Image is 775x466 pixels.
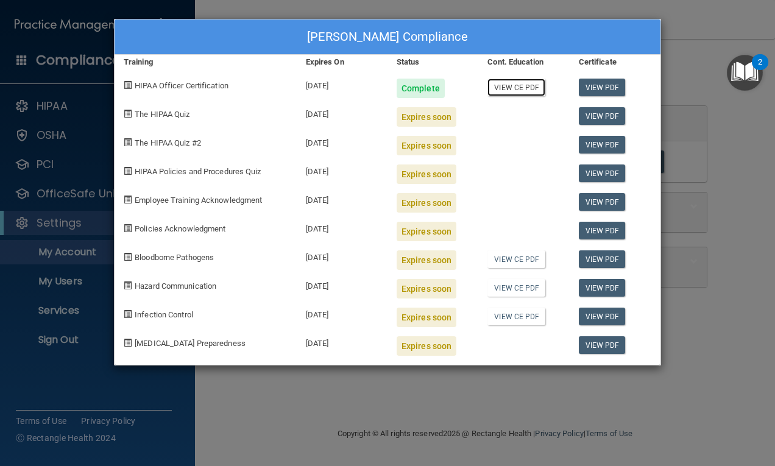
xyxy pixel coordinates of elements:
[727,55,763,91] button: Open Resource Center, 2 new notifications
[579,222,626,239] a: View PDF
[579,308,626,325] a: View PDF
[135,253,214,262] span: Bloodborne Pathogens
[579,193,626,211] a: View PDF
[478,55,569,69] div: Cont. Education
[397,336,456,356] div: Expires soon
[487,308,545,325] a: View CE PDF
[135,224,225,233] span: Policies Acknowledgment
[397,308,456,327] div: Expires soon
[397,250,456,270] div: Expires soon
[397,222,456,241] div: Expires soon
[135,281,216,291] span: Hazard Communication
[135,167,261,176] span: HIPAA Policies and Procedures Quiz
[397,279,456,298] div: Expires soon
[397,136,456,155] div: Expires soon
[579,164,626,182] a: View PDF
[387,55,478,69] div: Status
[397,79,445,98] div: Complete
[297,127,387,155] div: [DATE]
[297,298,387,327] div: [DATE]
[297,155,387,184] div: [DATE]
[487,250,545,268] a: View CE PDF
[570,55,660,69] div: Certificate
[297,327,387,356] div: [DATE]
[135,138,201,147] span: The HIPAA Quiz #2
[297,213,387,241] div: [DATE]
[579,136,626,154] a: View PDF
[487,79,545,96] a: View CE PDF
[397,164,456,184] div: Expires soon
[115,55,297,69] div: Training
[487,279,545,297] a: View CE PDF
[297,98,387,127] div: [DATE]
[579,279,626,297] a: View PDF
[579,79,626,96] a: View PDF
[135,196,262,205] span: Employee Training Acknowledgment
[579,250,626,268] a: View PDF
[297,184,387,213] div: [DATE]
[714,382,760,428] iframe: Drift Widget Chat Controller
[397,193,456,213] div: Expires soon
[135,339,246,348] span: [MEDICAL_DATA] Preparedness
[135,110,189,119] span: The HIPAA Quiz
[297,69,387,98] div: [DATE]
[397,107,456,127] div: Expires soon
[135,81,228,90] span: HIPAA Officer Certification
[115,19,660,55] div: [PERSON_NAME] Compliance
[579,107,626,125] a: View PDF
[758,62,762,78] div: 2
[297,241,387,270] div: [DATE]
[135,310,193,319] span: Infection Control
[297,270,387,298] div: [DATE]
[297,55,387,69] div: Expires On
[579,336,626,354] a: View PDF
